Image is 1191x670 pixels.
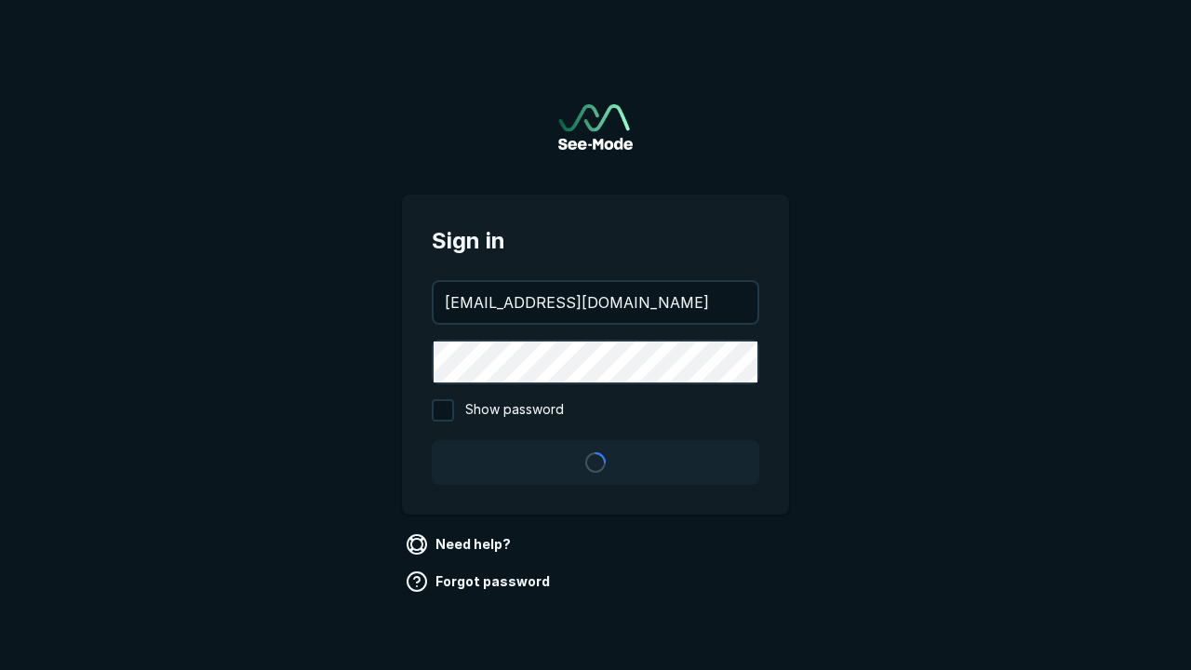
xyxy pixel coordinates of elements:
a: Need help? [402,529,518,559]
a: Go to sign in [558,104,633,150]
span: Sign in [432,224,759,258]
img: See-Mode Logo [558,104,633,150]
a: Forgot password [402,567,557,596]
span: Show password [465,399,564,422]
input: your@email.com [434,282,757,323]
